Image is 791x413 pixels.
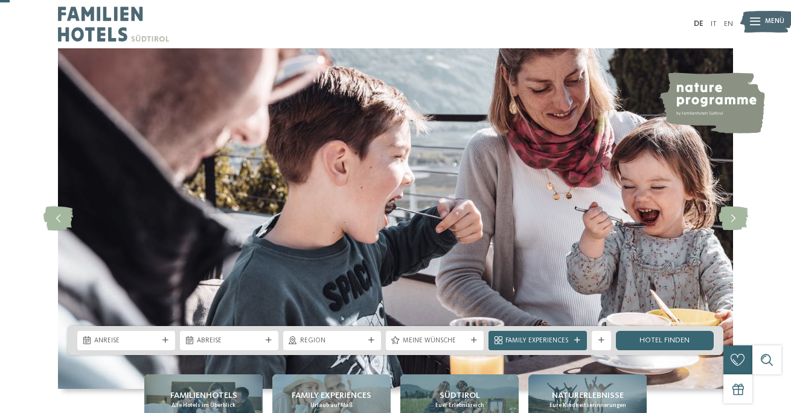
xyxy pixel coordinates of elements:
a: Hotel finden [616,331,714,350]
a: EN [724,20,733,28]
img: Familienhotels Südtirol: The happy family places [58,48,733,389]
span: Südtirol [440,389,480,402]
span: Family Experiences [505,336,569,346]
span: Family Experiences [292,389,371,402]
span: Alle Hotels im Überblick [171,402,235,409]
span: Meine Wünsche [403,336,467,346]
a: DE [694,20,703,28]
span: Euer Erlebnisreich [435,402,484,409]
span: Abreise [197,336,261,346]
span: Eure Kindheitserinnerungen [549,402,626,409]
span: Menü [765,17,784,27]
a: IT [711,20,717,28]
span: Region [300,336,364,346]
span: Anreise [94,336,158,346]
span: Familienhotels [170,389,237,402]
span: Urlaub auf Maß [310,402,353,409]
span: Naturerlebnisse [552,389,624,402]
img: nature programme by Familienhotels Südtirol [659,72,765,133]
